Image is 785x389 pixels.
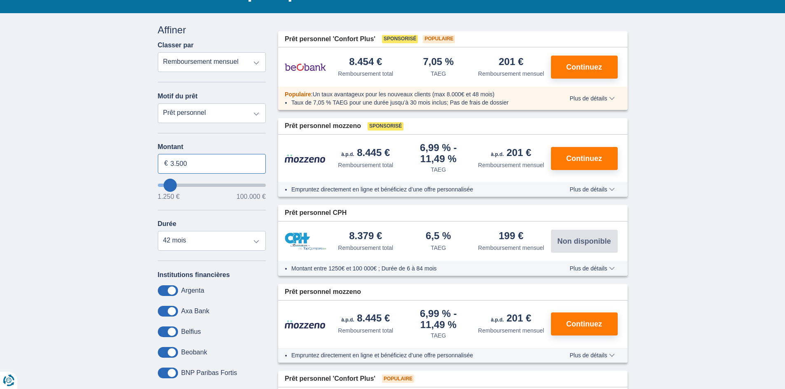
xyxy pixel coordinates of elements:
span: Prêt personnel CPH [285,208,347,218]
img: pret personnel Beobank [285,57,326,77]
span: Plus de détails [569,266,614,271]
div: 8.379 € [349,231,382,242]
span: Prêt personnel 'Confort Plus' [285,374,375,384]
div: 8.445 € [341,148,390,159]
button: Plus de détails [563,352,621,359]
div: Remboursement total [338,161,393,169]
button: Plus de détails [563,95,621,102]
button: Continuez [551,147,618,170]
span: Non disponible [558,238,611,245]
div: 7,05 % [423,57,454,68]
div: Remboursement total [338,70,393,78]
label: Institutions financières [158,271,230,279]
img: pret personnel Mozzeno [285,154,326,163]
label: Durée [158,220,176,228]
span: Prêt personnel mozzeno [285,287,361,297]
div: 201 € [491,313,531,325]
div: 201 € [491,148,531,159]
li: Montant entre 1250€ et 100 000€ ; Durée de 6 à 84 mois [291,264,546,273]
img: pret personnel CPH Banque [285,233,326,250]
div: 201 € [499,57,523,68]
div: 8.445 € [341,313,390,325]
div: TAEG [431,165,446,174]
div: 6,99 % [405,309,472,330]
div: Remboursement mensuel [478,70,544,78]
span: 100.000 € [237,193,266,200]
label: BNP Paribas Fortis [181,369,237,377]
span: Sponsorisé [382,35,418,43]
span: Prêt personnel mozzeno [285,121,361,131]
div: TAEG [431,70,446,78]
button: Non disponible [551,230,618,253]
button: Plus de détails [563,186,621,193]
button: Continuez [551,56,618,79]
div: Remboursement mensuel [478,161,544,169]
img: pret personnel Mozzeno [285,320,326,329]
div: 199 € [499,231,523,242]
span: Plus de détails [569,352,614,358]
div: 6,5 % [426,231,451,242]
div: Affiner [158,23,266,37]
button: Continuez [551,312,618,335]
div: TAEG [431,331,446,340]
label: Argenta [181,287,204,294]
li: Empruntez directement en ligne et bénéficiez d’une offre personnalisée [291,185,546,193]
label: Axa Bank [181,307,209,315]
button: Plus de détails [563,265,621,272]
span: Plus de détails [569,96,614,101]
span: Populaire [382,375,414,383]
div: TAEG [431,244,446,252]
input: wantToBorrow [158,184,266,187]
div: 6,99 % [405,143,472,164]
label: Motif du prêt [158,93,198,100]
span: Prêt personnel 'Confort Plus' [285,35,375,44]
span: 1.250 € [158,193,180,200]
span: Un taux avantageux pour les nouveaux clients (max 8.000€ et 48 mois) [313,91,494,98]
label: Belfius [181,328,201,335]
div: 8.454 € [349,57,382,68]
label: Montant [158,143,266,151]
span: Sponsorisé [368,122,403,130]
div: Remboursement mensuel [478,326,544,335]
span: Populaire [285,91,311,98]
label: Classer par [158,42,194,49]
div: Remboursement mensuel [478,244,544,252]
span: € [164,159,168,168]
label: Beobank [181,349,207,356]
span: Continuez [566,155,602,162]
li: Taux de 7,05 % TAEG pour une durée jusqu’à 30 mois inclus; Pas de frais de dossier [291,98,546,107]
div: Remboursement total [338,326,393,335]
div: Remboursement total [338,244,393,252]
div: : [278,90,552,98]
span: Continuez [566,63,602,71]
span: Continuez [566,320,602,328]
span: Plus de détails [569,186,614,192]
li: Empruntez directement en ligne et bénéficiez d’une offre personnalisée [291,351,546,359]
span: Populaire [423,35,455,43]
